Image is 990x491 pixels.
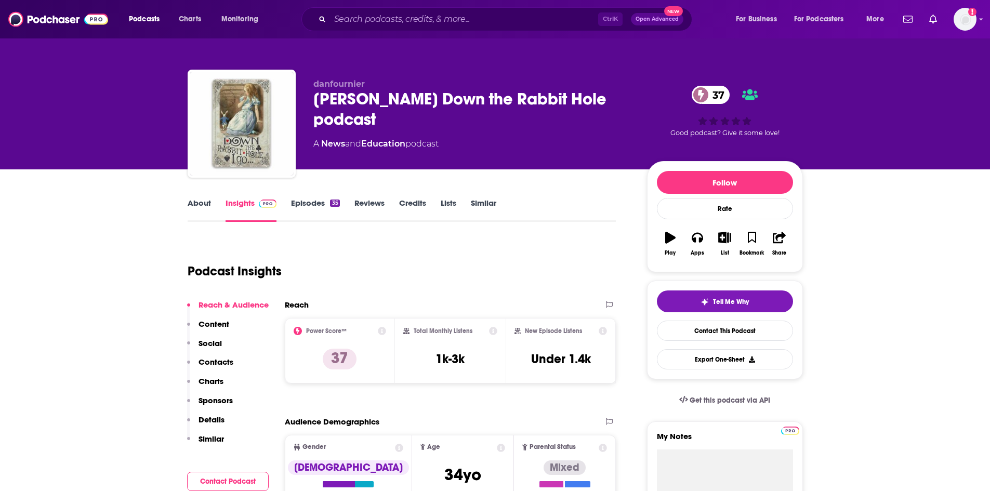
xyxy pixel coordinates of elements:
button: open menu [214,11,272,28]
div: A podcast [313,138,439,150]
a: Get this podcast via API [671,388,779,413]
button: Open AdvancedNew [631,13,683,25]
span: Age [427,444,440,450]
span: Podcasts [129,12,160,26]
button: Contacts [187,357,233,376]
span: Gender [302,444,326,450]
button: Contact Podcast [187,472,269,491]
svg: Add a profile image [968,8,976,16]
p: Reach & Audience [199,300,269,310]
span: Monitoring [221,12,258,26]
button: Details [187,415,225,434]
span: 37 [702,86,730,104]
p: 37 [323,349,357,369]
img: Dan Fournier's Down the Rabbit Hole podcast [190,72,294,176]
span: For Podcasters [794,12,844,26]
p: Details [199,415,225,424]
p: Social [199,338,222,348]
div: 35 [330,200,339,207]
a: Education [361,139,405,149]
button: Content [187,319,229,338]
span: Good podcast? Give it some love! [670,129,780,137]
p: Charts [199,376,223,386]
div: Mixed [544,460,586,475]
p: Sponsors [199,395,233,405]
button: Similar [187,434,224,453]
span: Parental Status [530,444,576,450]
h3: Under 1.4k [531,351,591,367]
span: 34 yo [444,465,481,485]
input: Search podcasts, credits, & more... [330,11,598,28]
button: Apps [684,225,711,262]
a: Charts [172,11,207,28]
button: Social [187,338,222,357]
div: Play [665,250,676,256]
button: open menu [859,11,897,28]
span: and [345,139,361,149]
img: Podchaser Pro [781,427,799,435]
button: open menu [729,11,790,28]
button: Share [765,225,793,262]
a: Pro website [781,425,799,435]
span: Ctrl K [598,12,623,26]
button: Show profile menu [954,8,976,31]
button: Export One-Sheet [657,349,793,369]
a: Lists [441,198,456,222]
a: Episodes35 [291,198,339,222]
p: Content [199,319,229,329]
span: Charts [179,12,201,26]
a: Credits [399,198,426,222]
h2: New Episode Listens [525,327,582,335]
h1: Podcast Insights [188,263,282,279]
div: Share [772,250,786,256]
button: open menu [787,11,859,28]
img: tell me why sparkle [701,298,709,306]
button: Charts [187,376,223,395]
h2: Total Monthly Listens [414,327,472,335]
button: Sponsors [187,395,233,415]
img: User Profile [954,8,976,31]
a: About [188,198,211,222]
button: Reach & Audience [187,300,269,319]
button: Follow [657,171,793,194]
span: Tell Me Why [713,298,749,306]
p: Similar [199,434,224,444]
a: Show notifications dropdown [925,10,941,28]
a: InsightsPodchaser Pro [226,198,277,222]
div: Rate [657,198,793,219]
img: Podchaser - Follow, Share and Rate Podcasts [8,9,108,29]
label: My Notes [657,431,793,449]
span: danfournier [313,79,365,89]
button: Bookmark [738,225,765,262]
a: Reviews [354,198,385,222]
h3: 1k-3k [435,351,465,367]
div: 37Good podcast? Give it some love! [647,79,803,143]
div: Search podcasts, credits, & more... [311,7,702,31]
h2: Power Score™ [306,327,347,335]
span: Logged in as luilaking [954,8,976,31]
h2: Audience Demographics [285,417,379,427]
a: Contact This Podcast [657,321,793,341]
span: Open Advanced [636,17,679,22]
div: [DEMOGRAPHIC_DATA] [288,460,409,475]
h2: Reach [285,300,309,310]
div: Apps [691,250,704,256]
span: New [664,6,683,16]
button: List [711,225,738,262]
button: Play [657,225,684,262]
a: News [321,139,345,149]
a: 37 [692,86,730,104]
a: Show notifications dropdown [899,10,917,28]
a: Similar [471,198,496,222]
button: tell me why sparkleTell Me Why [657,290,793,312]
span: More [866,12,884,26]
div: Bookmark [740,250,764,256]
span: For Business [736,12,777,26]
img: Podchaser Pro [259,200,277,208]
div: List [721,250,729,256]
p: Contacts [199,357,233,367]
button: open menu [122,11,173,28]
span: Get this podcast via API [690,396,770,405]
